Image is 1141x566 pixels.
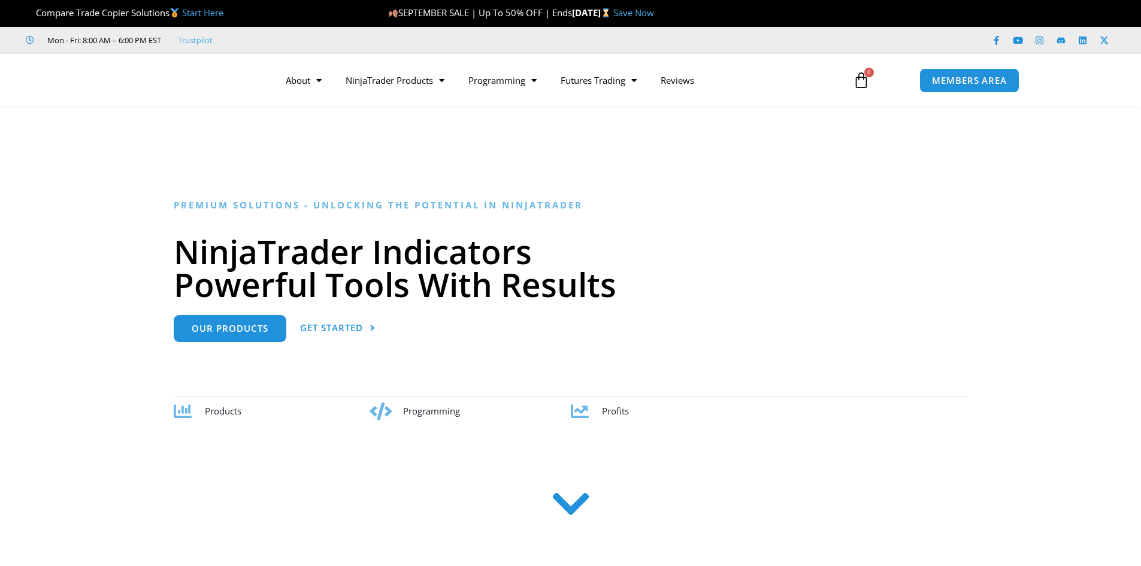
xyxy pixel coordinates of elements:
img: 🥇 [170,8,179,17]
a: Our Products [174,315,286,342]
img: LogoAI [122,59,250,102]
span: Mon - Fri: 8:00 AM – 6:00 PM EST [44,33,161,47]
span: SEPTEMBER SALE | Up To 50% OFF | Ends [388,7,572,19]
h1: NinjaTrader Indicators Powerful Tools With Results [174,235,967,301]
span: Profits [602,405,629,417]
a: MEMBERS AREA [919,68,1019,93]
a: About [274,66,334,94]
nav: Menu [274,66,839,94]
img: 🏆 [26,8,35,17]
span: Get Started [300,323,363,332]
span: Programming [403,405,460,417]
strong: [DATE] [572,7,613,19]
span: MEMBERS AREA [932,76,1007,85]
a: Start Here [182,7,223,19]
img: ⌛ [601,8,610,17]
a: Programming [456,66,549,94]
span: Our Products [192,324,268,333]
a: Reviews [649,66,706,94]
a: 0 [835,63,888,98]
a: Trustpilot [178,33,213,47]
span: Products [205,405,241,417]
span: Compare Trade Copier Solutions [26,7,223,19]
span: 0 [864,68,874,77]
img: 🍂 [389,8,398,17]
a: Futures Trading [549,66,649,94]
h6: Premium Solutions - Unlocking the Potential in NinjaTrader [174,199,967,211]
a: NinjaTrader Products [334,66,456,94]
a: Save Now [613,7,654,19]
a: Get Started [300,315,376,342]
